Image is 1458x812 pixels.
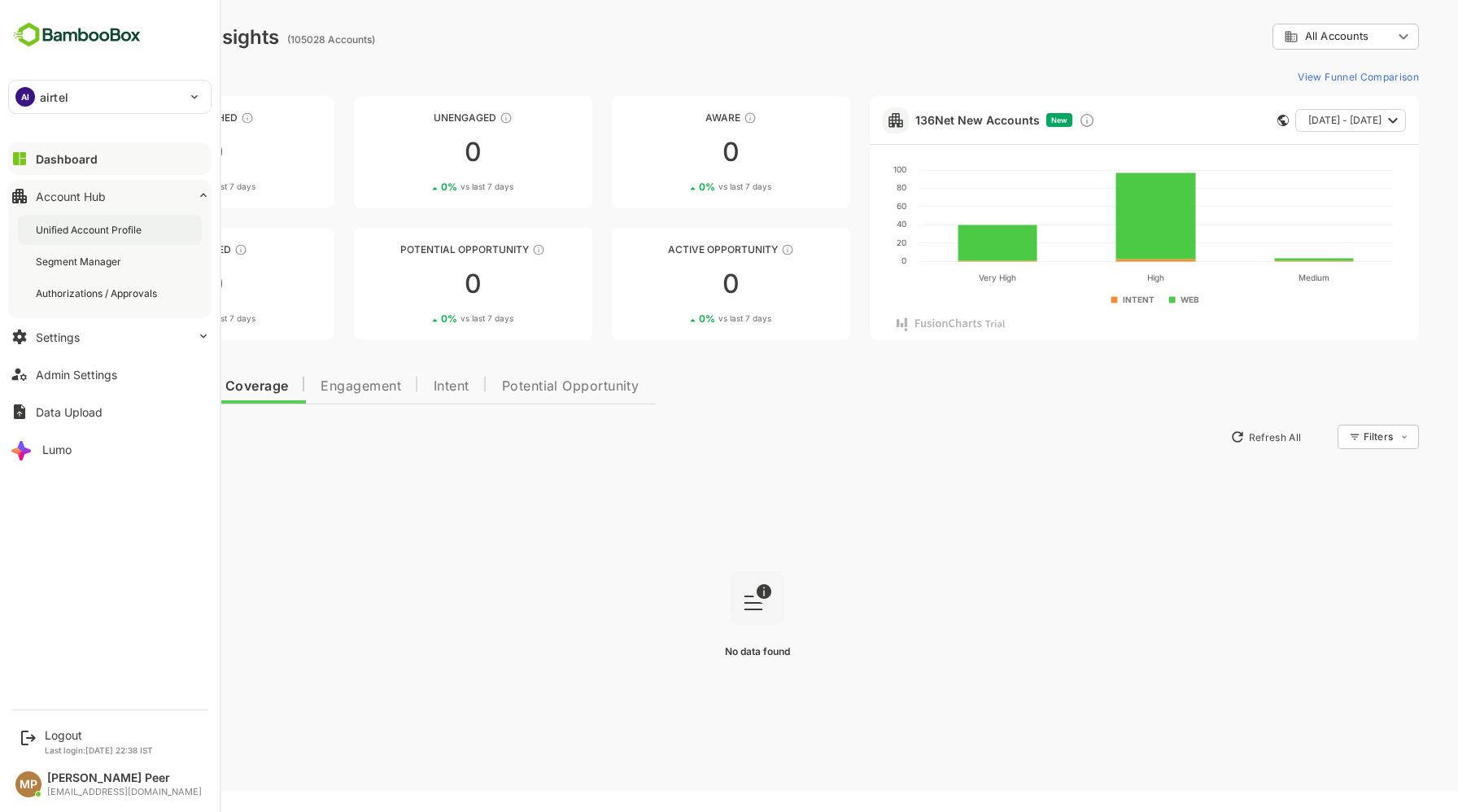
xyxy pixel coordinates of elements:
span: vs last 7 days [661,312,714,325]
div: MP [15,771,41,797]
div: Logout [45,728,153,742]
span: Data Quality and Coverage [55,380,231,393]
div: Settings [36,330,80,344]
div: 0 [297,271,535,297]
div: 0 % [384,181,456,193]
div: AIairtel [9,81,211,113]
div: Engaged [39,243,277,255]
a: UnengagedThese accounts have not shown enough engagement and need nurturing00%vs last 7 days [297,96,535,208]
div: 0 [555,271,793,297]
div: These accounts have open opportunities which might be at any of the Sales Stages [724,243,737,256]
div: Dashboard Insights [39,25,222,49]
div: Active Opportunity [555,243,793,255]
div: [EMAIL_ADDRESS][DOMAIN_NAME] [47,787,202,797]
div: 0 [555,139,793,165]
div: [PERSON_NAME] Peer [47,771,202,785]
span: New [994,116,1011,124]
div: Admin Settings [36,368,117,382]
text: 0 [845,255,849,265]
div: Discover new ICP-fit accounts showing engagement — via intent surges, anonymous website visits, L... [1022,112,1038,129]
span: Intent [377,380,413,393]
div: Potential Opportunity [297,243,535,255]
p: airtel [40,89,68,106]
span: vs last 7 days [146,312,199,325]
div: Data Upload [36,405,103,419]
span: Engagement [264,380,344,393]
div: 0 % [642,181,714,193]
div: 0 % [642,312,714,325]
a: UnreachedThese accounts have not been engaged with for a defined time period00%vs last 7 days [39,96,277,208]
span: All Accounts [1248,30,1312,42]
ag: (105028 Accounts) [230,33,323,46]
div: This card does not support filter and segments [1220,115,1232,126]
div: Lumo [42,443,72,456]
div: 0 % [126,312,199,325]
div: Authorizations / Approvals [36,286,160,300]
div: All Accounts [1227,29,1336,44]
text: 60 [840,201,849,211]
div: AI [15,87,35,107]
span: vs last 7 days [661,181,714,193]
div: Unengaged [297,111,535,124]
a: EngagedThese accounts are warm, further nurturing would qualify them to MQAs00%vs last 7 days [39,228,277,340]
div: Segment Manager [36,255,124,268]
button: Lumo [8,433,212,465]
div: Account Hub [36,190,106,203]
p: Last login: [DATE] 22:38 IST [45,745,153,755]
img: BambooboxFullLogoMark.5f36c76dfaba33ec1ec1367b70bb1252.svg [8,20,146,50]
button: Refresh All [1166,424,1251,450]
text: 80 [840,182,849,192]
div: Aware [555,111,793,124]
text: Very High [922,273,959,283]
div: Dashboard [36,152,98,166]
div: All Accounts [1216,21,1362,53]
div: Filters [1307,430,1336,443]
div: 0 [39,271,277,297]
span: Potential Opportunity [445,380,583,393]
text: 100 [836,164,849,174]
div: These accounts are warm, further nurturing would qualify them to MQAs [177,243,190,256]
text: Medium [1242,273,1272,282]
span: [DATE] - [DATE] [1251,110,1325,131]
span: vs last 7 days [404,181,456,193]
button: Admin Settings [8,358,212,391]
button: [DATE] - [DATE] [1238,109,1349,132]
span: vs last 7 days [404,312,456,325]
text: High [1090,273,1107,283]
a: Active OpportunityThese accounts have open opportunities which might be at any of the Sales Stage... [555,228,793,340]
div: These accounts have not shown enough engagement and need nurturing [443,111,456,124]
div: Unreached [39,111,277,124]
div: Filters [1305,422,1362,452]
button: Account Hub [8,180,212,212]
text: 20 [840,238,849,247]
div: These accounts are MQAs and can be passed on to Inside Sales [475,243,488,256]
a: AwareThese accounts have just entered the buying cycle and need further nurturing00%vs last 7 days [555,96,793,208]
div: 0 [39,139,277,165]
button: New Insights [39,422,158,452]
button: View Funnel Comparison [1234,63,1362,89]
button: Settings [8,321,212,353]
div: These accounts have just entered the buying cycle and need further nurturing [687,111,700,124]
a: 136Net New Accounts [858,113,983,127]
span: No data found [668,645,733,657]
div: 0 % [126,181,199,193]
div: Unified Account Profile [36,223,145,237]
button: Dashboard [8,142,212,175]
div: 0 [297,139,535,165]
a: Potential OpportunityThese accounts are MQAs and can be passed on to Inside Sales00%vs last 7 days [297,228,535,340]
span: vs last 7 days [146,181,199,193]
div: These accounts have not been engaged with for a defined time period [184,111,197,124]
button: Data Upload [8,395,212,428]
text: 40 [840,219,849,229]
div: 0 % [384,312,456,325]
